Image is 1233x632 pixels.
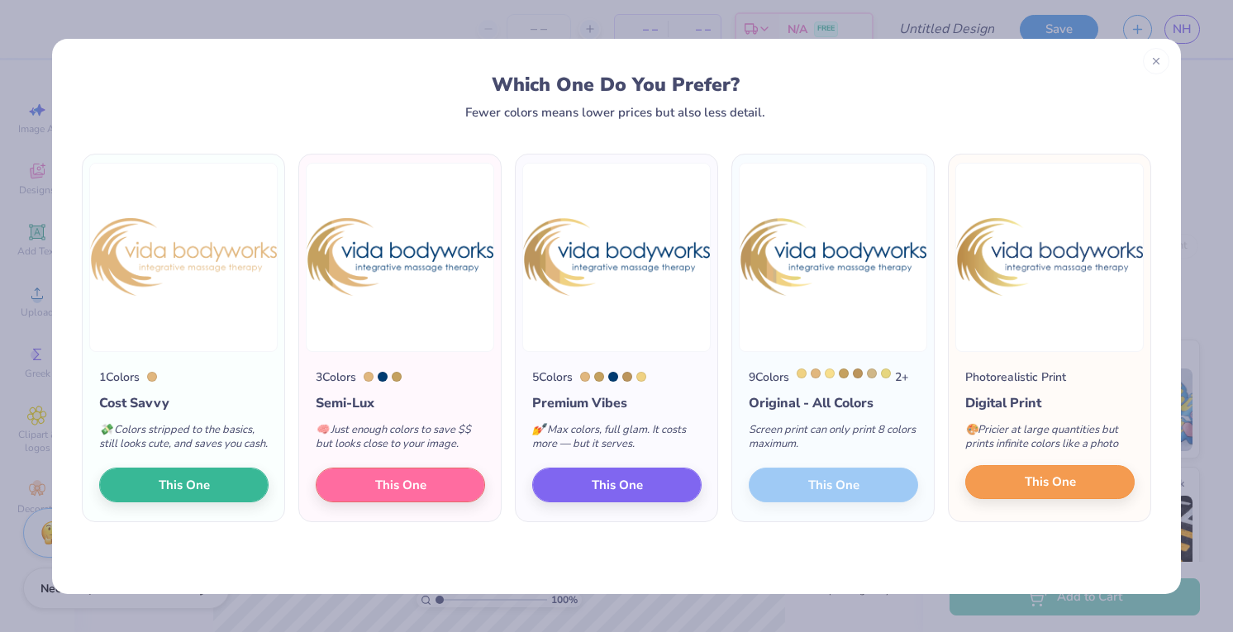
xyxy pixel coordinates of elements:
[811,368,821,378] div: 7508 C
[364,372,374,382] div: 7508 C
[465,106,765,119] div: Fewer colors means lower prices but also less detail.
[306,163,494,352] img: 3 color option
[316,413,485,468] div: Just enough colors to save $$ but looks close to your image.
[1025,473,1076,492] span: This One
[739,163,927,352] img: 9 color option
[392,372,402,382] div: 7407 C
[316,368,356,386] div: 3 Colors
[867,368,877,378] div: 7502 C
[159,475,210,494] span: This One
[375,475,426,494] span: This One
[749,368,789,386] div: 9 Colors
[636,372,646,382] div: 7403 C
[99,393,269,413] div: Cost Savvy
[99,468,269,502] button: This One
[965,422,978,437] span: 🎨
[965,413,1135,468] div: Pricier at large quantities but prints infinite colors like a photo
[749,413,918,468] div: Screen print can only print 8 colors maximum.
[378,372,388,382] div: 541 C
[316,422,329,437] span: 🧠
[147,372,157,382] div: 7508 C
[797,368,807,378] div: 7403 C
[532,422,545,437] span: 💅
[316,468,485,502] button: This One
[622,372,632,382] div: 465 C
[594,372,604,382] div: 7407 C
[881,368,891,378] div: 460 C
[825,368,835,378] div: 1205 C
[797,368,908,386] div: 2 +
[89,163,278,352] img: 1 color option
[853,368,863,378] div: 465 C
[99,422,112,437] span: 💸
[522,163,711,352] img: 5 color option
[580,372,590,382] div: 7508 C
[316,393,485,413] div: Semi-Lux
[965,393,1135,413] div: Digital Print
[965,368,1066,386] div: Photorealistic Print
[99,368,140,386] div: 1 Colors
[98,74,1135,96] div: Which One Do You Prefer?
[532,468,702,502] button: This One
[592,475,643,494] span: This One
[532,368,573,386] div: 5 Colors
[839,368,849,378] div: 7407 C
[532,393,702,413] div: Premium Vibes
[749,393,918,413] div: Original - All Colors
[608,372,618,382] div: 541 C
[99,413,269,468] div: Colors stripped to the basics, still looks cute, and saves you cash.
[955,163,1144,352] img: Photorealistic preview
[532,413,702,468] div: Max colors, full glam. It costs more — but it serves.
[965,465,1135,500] button: This One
